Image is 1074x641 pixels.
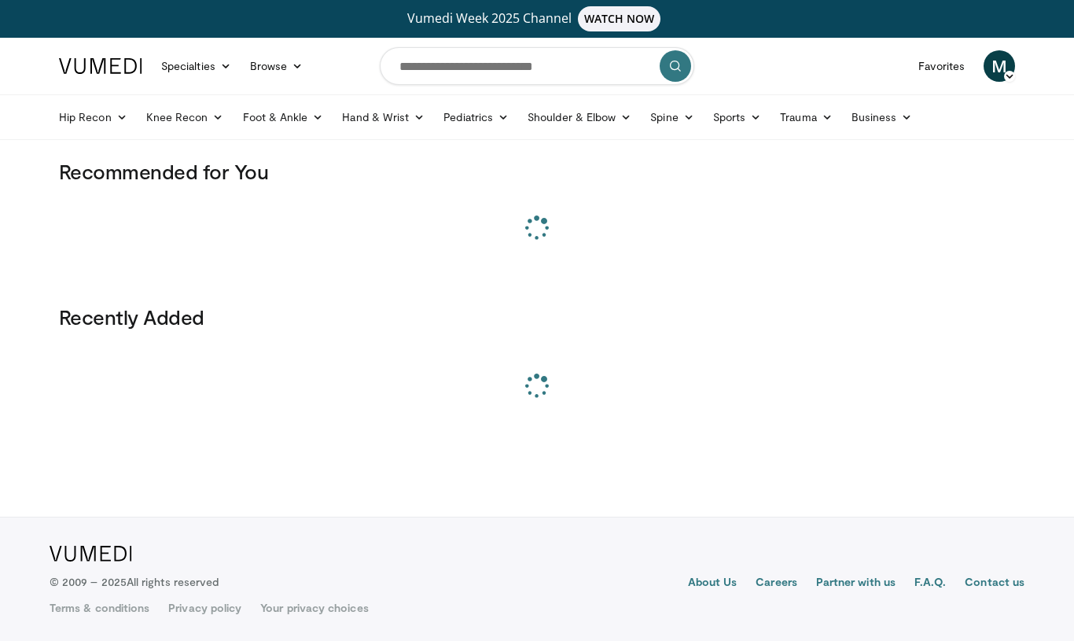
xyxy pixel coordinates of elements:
a: Your privacy choices [260,600,368,616]
a: Trauma [771,101,842,133]
a: Knee Recon [137,101,234,133]
a: Foot & Ankle [234,101,333,133]
a: Contact us [965,574,1024,593]
img: VuMedi Logo [59,58,142,74]
a: Favorites [909,50,974,82]
a: Specialties [152,50,241,82]
a: About Us [688,574,737,593]
a: Hand & Wrist [333,101,434,133]
a: Vumedi Week 2025 ChannelWATCH NOW [61,6,1013,31]
span: WATCH NOW [578,6,661,31]
a: Sports [704,101,771,133]
h3: Recommended for You [59,159,1015,184]
a: F.A.Q. [914,574,946,593]
a: Privacy policy [168,600,241,616]
span: All rights reserved [127,575,219,588]
a: Careers [756,574,797,593]
a: Partner with us [816,574,896,593]
a: Browse [241,50,313,82]
a: Business [842,101,922,133]
a: Terms & conditions [50,600,149,616]
a: M [984,50,1015,82]
a: Pediatrics [434,101,518,133]
a: Shoulder & Elbow [518,101,641,133]
p: © 2009 – 2025 [50,574,219,590]
a: Hip Recon [50,101,137,133]
h3: Recently Added [59,304,1015,330]
input: Search topics, interventions [380,47,694,85]
img: VuMedi Logo [50,546,132,562]
a: Spine [641,101,703,133]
